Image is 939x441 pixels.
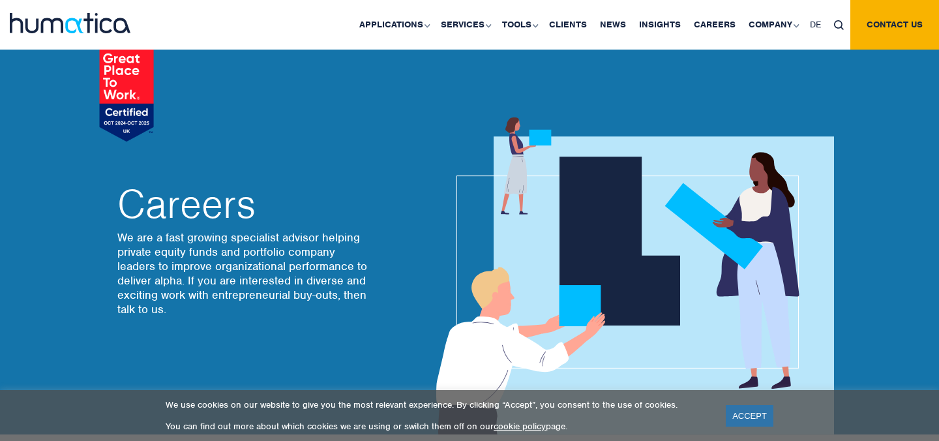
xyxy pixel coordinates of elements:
[494,421,546,432] a: cookie policy
[424,117,834,434] img: about_banner1
[117,230,372,316] p: We are a fast growing specialist advisor helping private equity funds and portfolio company leade...
[10,13,130,33] img: logo
[726,405,773,427] a: ACCEPT
[166,421,709,432] p: You can find out more about which cookies we are using or switch them off on our page.
[810,19,821,30] span: DE
[117,185,372,224] h2: Careers
[834,20,844,30] img: search_icon
[166,399,709,410] p: We use cookies on our website to give you the most relevant experience. By clicking “Accept”, you...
